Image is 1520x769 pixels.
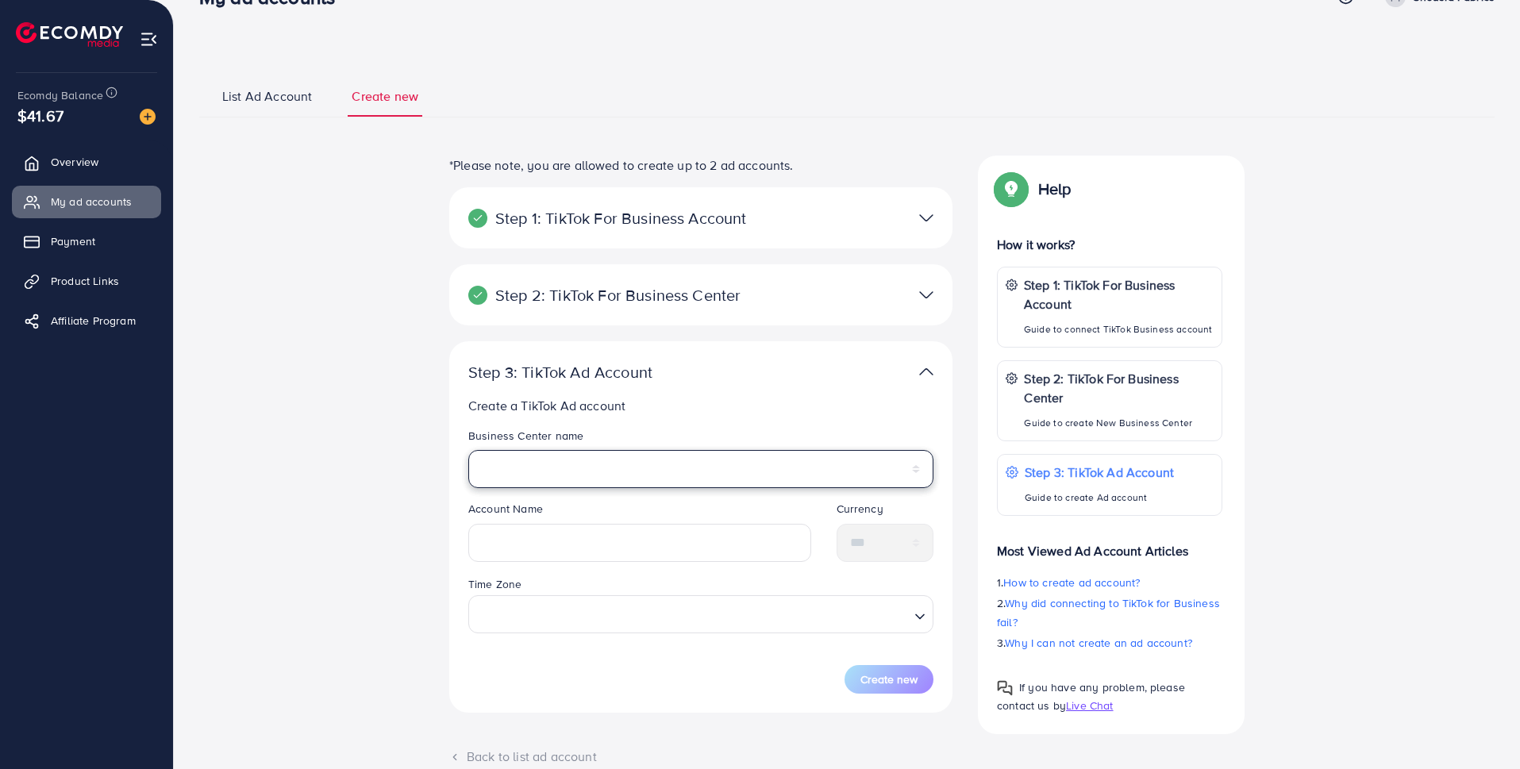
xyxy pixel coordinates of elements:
span: Why I can not create an ad account? [1005,635,1192,651]
img: image [140,109,156,125]
p: 2. [997,594,1222,632]
span: Overview [51,154,98,170]
p: Step 1: TikTok For Business Account [1024,275,1214,313]
p: Create a TikTok Ad account [468,396,940,415]
p: Step 2: TikTok For Business Center [468,286,770,305]
img: TikTok partner [919,283,933,306]
img: TikTok partner [919,206,933,229]
a: Overview [12,146,161,178]
iframe: Chat [1453,698,1508,757]
p: Step 3: TikTok Ad Account [468,363,770,382]
span: Product Links [51,273,119,289]
button: Create new [845,665,933,694]
span: How to create ad account? [1003,575,1140,590]
span: Create new [352,87,418,106]
p: Help [1038,179,1072,198]
p: Guide to create New Business Center [1024,413,1214,433]
p: How it works? [997,235,1222,254]
img: Popup guide [997,175,1026,203]
a: Product Links [12,265,161,297]
img: TikTok partner [919,360,933,383]
div: Search for option [468,595,933,633]
span: List Ad Account [222,87,312,106]
img: Popup guide [997,680,1013,696]
p: 3. [997,633,1222,652]
span: If you have any problem, please contact us by [997,679,1185,713]
span: Affiliate Program [51,313,136,329]
a: Affiliate Program [12,305,161,336]
legend: Currency [837,501,934,523]
legend: Business Center name [468,428,933,450]
p: 1. [997,573,1222,592]
p: Step 1: TikTok For Business Account [468,209,770,228]
p: Most Viewed Ad Account Articles [997,529,1222,560]
span: Live Chat [1066,698,1113,713]
input: Search for option [475,600,908,629]
legend: Account Name [468,501,811,523]
img: logo [16,22,123,47]
span: Payment [51,233,95,249]
a: Payment [12,225,161,257]
p: Guide to connect TikTok Business account [1024,320,1214,339]
span: Why did connecting to TikTok for Business fail? [997,595,1220,630]
span: My ad accounts [51,194,132,210]
p: Step 3: TikTok Ad Account [1025,463,1174,482]
p: *Please note, you are allowed to create up to 2 ad accounts. [449,156,952,175]
p: Guide to create Ad account [1025,488,1174,507]
img: menu [140,30,158,48]
span: Ecomdy Balance [17,87,103,103]
span: Create new [860,671,918,687]
p: Step 2: TikTok For Business Center [1024,369,1214,407]
a: My ad accounts [12,186,161,217]
span: $41.67 [17,104,63,127]
label: Time Zone [468,576,521,592]
div: Back to list ad account [449,748,952,766]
